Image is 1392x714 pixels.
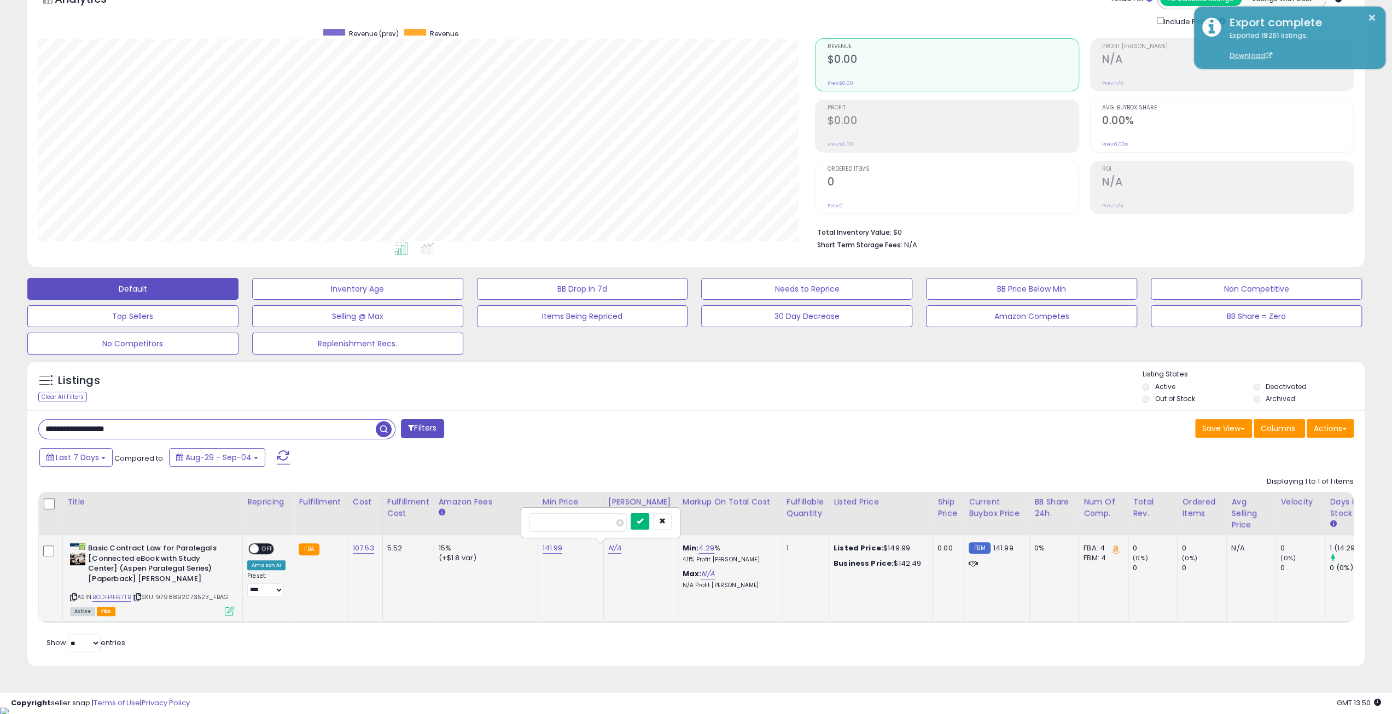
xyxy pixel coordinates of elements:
button: 30 Day Decrease [701,305,912,327]
button: BB Share = Zero [1151,305,1362,327]
div: Repricing [247,496,289,508]
small: Prev: $0.00 [827,80,853,86]
button: Replenishment Recs. [252,333,463,355]
span: ROI [1102,166,1353,172]
span: Revenue (prev) [349,29,399,38]
a: N/A [701,568,714,579]
div: 0 (0%) [1330,563,1374,573]
span: Last 7 Days [56,452,99,463]
button: No Competitors [27,333,238,355]
span: | SKU: 9798892073523_FBAG [132,593,228,601]
button: Filters [401,419,444,438]
a: 107.53 [353,543,374,554]
span: Show: entries [46,637,125,648]
div: Fulfillable Quantity [787,496,824,519]
label: Active [1155,382,1175,391]
div: 0% [1034,543,1070,553]
div: $149.99 [834,543,924,553]
h2: N/A [1102,53,1353,68]
a: Terms of Use [94,698,140,708]
span: 2025-09-12 13:50 GMT [1337,698,1381,708]
div: Num of Comp. [1084,496,1123,519]
div: Amazon Fees [439,496,533,508]
div: 1 [787,543,820,553]
small: Prev: $0.00 [827,141,853,148]
span: Aug-29 - Sep-04 [185,452,252,463]
button: BB Price Below Min [926,278,1137,300]
small: Days In Stock. [1330,519,1336,529]
span: Revenue [827,44,1078,50]
div: Displaying 1 to 1 of 1 items [1267,477,1354,487]
button: Needs to Reprice [701,278,912,300]
h2: $0.00 [827,114,1078,129]
div: 5.52 [387,543,426,553]
button: BB Drop in 7d [477,278,688,300]
small: Prev: 0.00% [1102,141,1128,148]
a: Download [1230,51,1272,60]
span: OFF [259,544,276,554]
h2: 0 [827,176,1078,190]
div: $142.49 [834,559,924,568]
a: Privacy Policy [142,698,190,708]
button: Columns [1254,419,1305,438]
b: Business Price: [834,558,894,568]
h5: Listings [58,373,100,388]
div: Export complete [1221,15,1377,31]
img: 41WeLWvHGOL._SL40_.jpg [70,543,85,565]
label: Archived [1266,394,1295,403]
span: Revenue [430,29,458,38]
div: 0 [1133,543,1177,553]
span: Compared to: [114,453,165,463]
small: (0%) [1133,554,1148,562]
span: Profit [PERSON_NAME] [1102,44,1353,50]
div: BB Share 24h. [1034,496,1074,519]
div: Ship Price [937,496,959,519]
div: FBA: 4 [1084,543,1120,553]
b: Listed Price: [834,543,883,553]
div: 0 [1133,563,1177,573]
button: Amazon Competes [926,305,1137,327]
div: Exported 18261 listings. [1221,31,1377,61]
button: Actions [1307,419,1354,438]
div: 0.00 [937,543,956,553]
div: Amazon AI [247,560,286,570]
div: Title [67,496,238,508]
div: FBM: 4 [1084,553,1120,563]
button: Inventory Age [252,278,463,300]
a: 141.99 [543,543,563,554]
b: Min: [683,543,699,553]
div: Total Rev. [1133,496,1173,519]
button: Non Competitive [1151,278,1362,300]
b: Max: [683,568,702,579]
span: 141.99 [993,543,1014,553]
small: Amazon Fees. [439,508,445,518]
li: $0 [817,225,1346,238]
p: N/A Profit [PERSON_NAME] [683,582,773,589]
small: Prev: 0 [827,202,842,209]
small: Prev: N/A [1102,202,1123,209]
strong: Copyright [11,698,51,708]
div: ASIN: [70,543,234,614]
b: Short Term Storage Fees: [817,240,902,249]
th: The percentage added to the cost of goods (COGS) that forms the calculator for Min & Max prices. [678,492,782,535]
button: Selling @ Max [252,305,463,327]
span: Columns [1261,423,1295,434]
p: Listing States: [1142,369,1365,380]
div: 15% [439,543,529,553]
div: Cost [353,496,378,508]
div: 0 [1182,543,1226,553]
span: Avg. Buybox Share [1102,105,1353,111]
div: % [683,543,773,564]
small: (0%) [1182,554,1197,562]
div: Preset: [247,572,286,597]
span: N/A [904,240,917,250]
button: Items Being Repriced [477,305,688,327]
span: Ordered Items [827,166,1078,172]
small: FBM [969,542,990,554]
a: 4.29 [698,543,714,554]
div: Markup on Total Cost [683,496,777,508]
small: Prev: N/A [1102,80,1123,86]
div: Ordered Items [1182,496,1222,519]
label: Out of Stock [1155,394,1195,403]
div: Fulfillment Cost [387,496,429,519]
